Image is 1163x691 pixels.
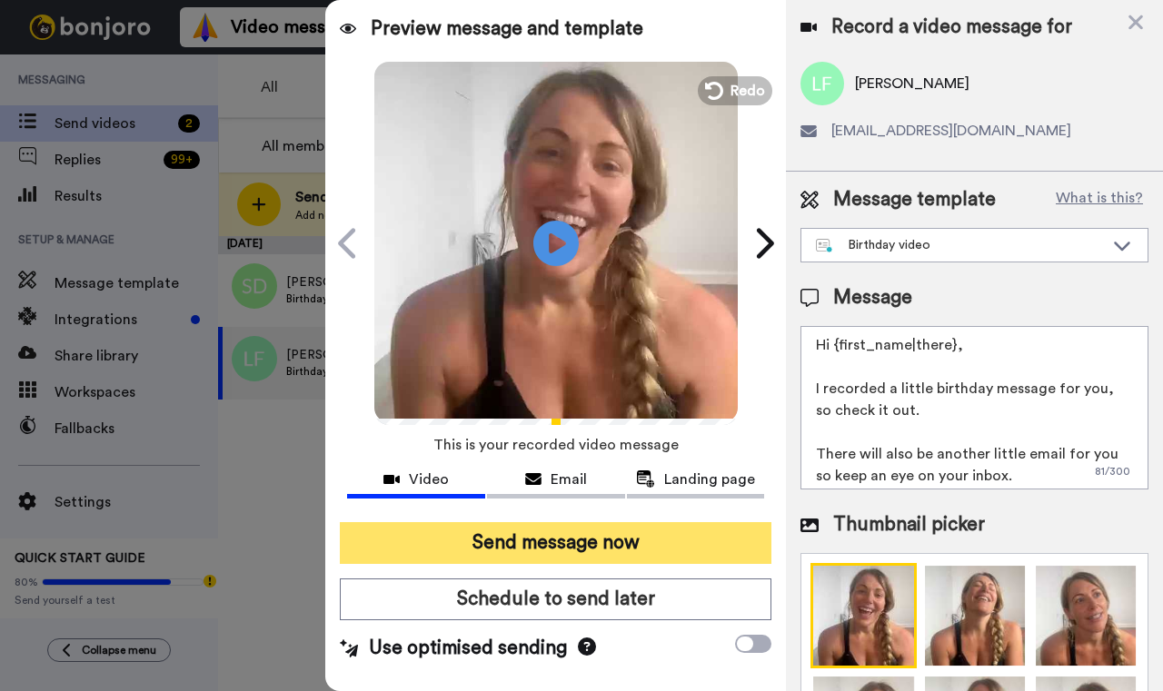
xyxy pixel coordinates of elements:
textarea: Hi {first_name|there}, I recorded a little birthday message for you, so check it out. There will ... [800,326,1148,489]
span: Email [551,469,587,490]
span: This is your recorded video message [433,425,679,465]
button: Send message now [340,522,771,564]
img: 2Q== [1033,563,1138,668]
img: nextgen-template.svg [816,239,833,253]
span: [EMAIL_ADDRESS][DOMAIN_NAME] [831,120,1071,142]
img: 2Q== [922,563,1028,668]
button: What is this? [1050,186,1148,213]
span: Landing page [664,469,755,490]
div: Birthday video [816,236,1104,254]
button: Schedule to send later [340,578,771,620]
img: 2Q== [810,563,916,668]
span: Thumbnail picker [833,511,985,538]
span: Message template [833,186,996,213]
span: Video [409,469,449,490]
span: Message [833,284,912,311]
span: Use optimised sending [369,635,567,662]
